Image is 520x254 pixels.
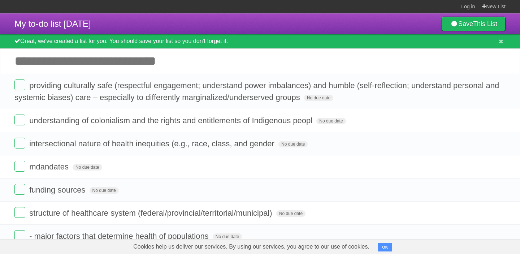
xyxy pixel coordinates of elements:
[304,95,333,101] span: No due date
[14,207,25,218] label: Done
[473,20,497,27] b: This List
[213,233,242,240] span: No due date
[442,17,506,31] a: SaveThis List
[29,208,274,218] span: structure of healthcare system (federal/provincial/territorial/municipal)
[14,230,25,241] label: Done
[29,139,276,148] span: intersectional nature of health inequities (e.g., race, class, and gender
[276,210,305,217] span: No due date
[378,243,392,251] button: OK
[316,118,346,124] span: No due date
[126,240,377,254] span: Cookies help us deliver our services. By using our services, you agree to our use of cookies.
[29,232,211,241] span: - major factors that determine health of populations
[14,81,499,102] span: providing culturally safe (respectful engagement; understand power imbalances) and humble (self-r...
[90,187,119,194] span: No due date
[14,138,25,148] label: Done
[29,162,70,171] span: mdandates
[14,79,25,90] label: Done
[73,164,102,171] span: No due date
[29,185,87,194] span: funding sources
[278,141,308,147] span: No due date
[14,19,91,29] span: My to-do list [DATE]
[14,115,25,125] label: Done
[29,116,314,125] span: understanding of colonialism and the rights and entitlements of Indigenous peopl
[14,184,25,195] label: Done
[14,161,25,172] label: Done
